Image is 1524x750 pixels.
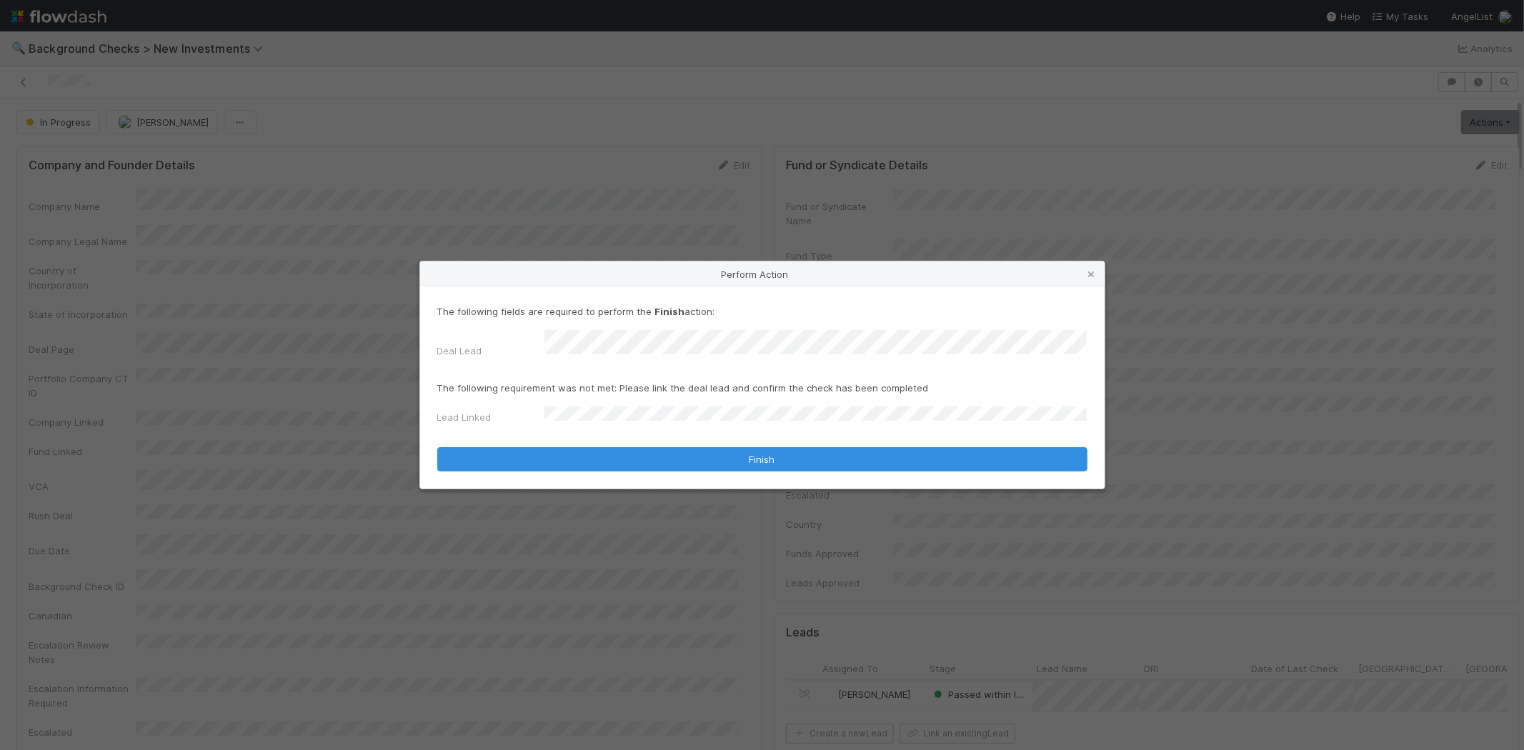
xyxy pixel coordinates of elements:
p: The following fields are required to perform the action: [437,304,1087,319]
button: Finish [437,447,1087,471]
div: Perform Action [420,261,1105,287]
label: Deal Lead [437,344,482,358]
label: Lead Linked [437,410,492,424]
strong: Finish [655,306,685,317]
p: The following requirement was not met: Please link the deal lead and confirm the check has been c... [437,381,1087,395]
